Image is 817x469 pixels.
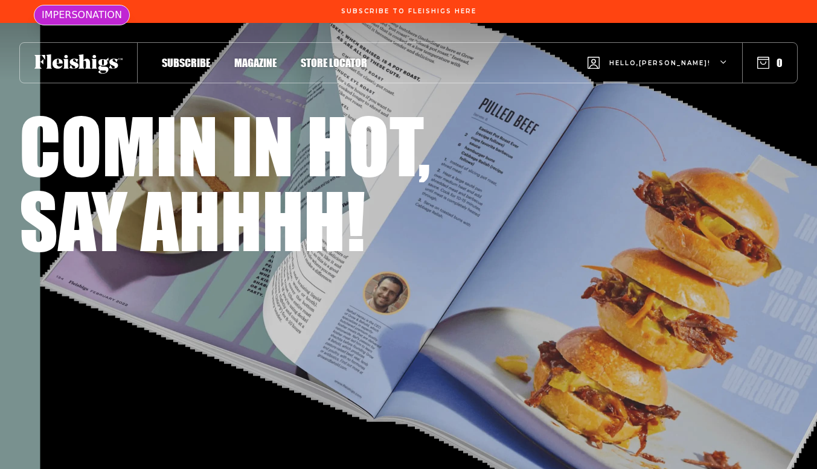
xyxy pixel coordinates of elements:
[162,54,210,71] a: Subscribe
[19,182,365,257] h1: Say ahhhh!
[301,54,367,71] a: Store locator
[757,56,783,69] button: 0
[34,5,130,25] div: IMPERSONATION
[339,8,479,14] a: Subscribe To Fleishigs Here
[301,56,367,69] span: Store locator
[234,56,277,69] span: Magazine
[588,39,728,87] button: Hello,[PERSON_NAME]!
[609,59,711,87] span: Hello, [PERSON_NAME] !
[162,56,210,69] span: Subscribe
[19,107,431,182] h1: Comin in hot,
[341,8,476,15] span: Subscribe To Fleishigs Here
[234,54,277,71] a: Magazine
